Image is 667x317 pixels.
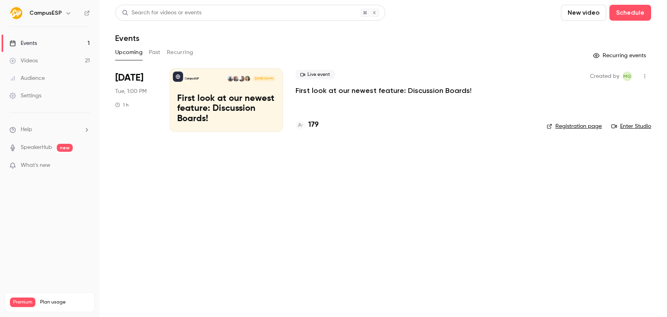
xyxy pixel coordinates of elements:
span: Tue, 1:00 PM [115,87,147,95]
button: Recurring [167,46,193,59]
span: [DATE] [115,72,143,84]
iframe: Noticeable Trigger [80,162,90,169]
a: Registration page [547,122,602,130]
li: help-dropdown-opener [10,126,90,134]
img: Gavin Grivna [233,76,239,81]
div: Sep 16 Tue, 1:00 PM (America/New York) [115,68,157,132]
span: What's new [21,161,50,170]
span: Melissa Greiner [623,72,632,81]
button: Past [149,46,160,59]
h1: Events [115,33,139,43]
span: MG [623,72,631,81]
button: Recurring events [590,49,651,62]
img: Danielle Dreeszen [239,76,244,81]
img: Brooke Sterneck [245,76,250,81]
div: Events [10,39,37,47]
div: Search for videos or events [122,9,201,17]
span: Help [21,126,32,134]
span: [DATE] 1:00 PM [252,76,275,81]
div: Audience [10,74,45,82]
a: First look at our newest feature: Discussion Boards!CampusESPBrooke SterneckDanielle DreeszenGavi... [170,68,283,132]
a: First look at our newest feature: Discussion Boards! [296,86,472,95]
span: Plan usage [40,299,89,305]
a: SpeakerHub [21,143,52,152]
span: Live event [296,70,335,79]
div: Videos [10,57,38,65]
span: new [57,144,73,152]
h6: CampusESP [29,9,62,17]
div: 1 h [115,102,129,108]
p: CampusESP [185,77,199,81]
img: Tiffany Zheng [228,76,233,81]
a: Enter Studio [611,122,651,130]
button: New video [561,5,606,21]
span: Premium [10,298,35,307]
img: CampusESP [10,7,23,19]
div: Settings [10,92,41,100]
span: Created by [590,72,619,81]
button: Upcoming [115,46,143,59]
button: Schedule [609,5,651,21]
a: 179 [296,120,319,130]
p: First look at our newest feature: Discussion Boards! [177,94,275,124]
h4: 179 [308,120,319,130]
